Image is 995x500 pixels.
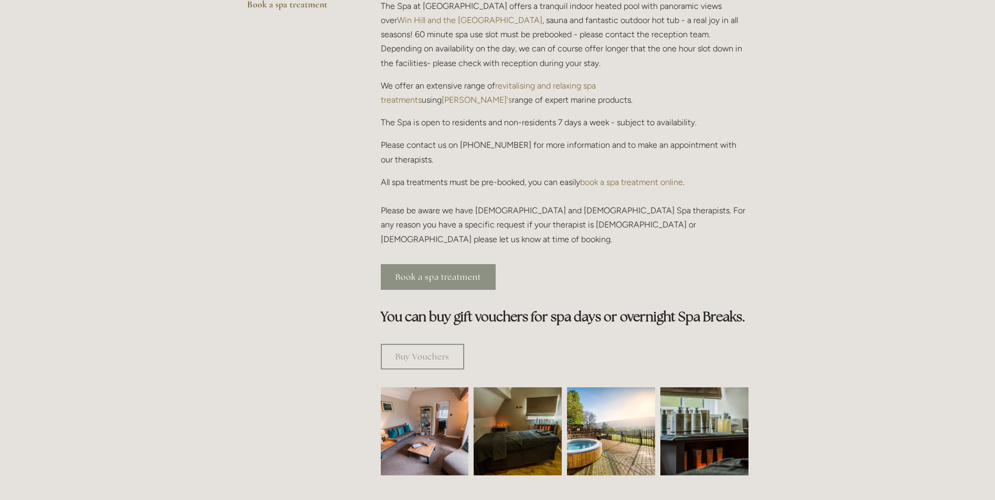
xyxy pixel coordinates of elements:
[381,175,748,246] p: All spa treatments must be pre-booked, you can easily . Please be aware we have [DEMOGRAPHIC_DATA...
[452,387,584,475] img: Spa room, Losehill House Hotel and Spa
[381,79,748,107] p: We offer an extensive range of using range of expert marine products.
[397,15,542,25] a: Win Hill and the [GEOGRAPHIC_DATA]
[442,95,512,105] a: [PERSON_NAME]'s
[580,177,683,187] a: book a spa treatment online
[381,308,745,325] strong: You can buy gift vouchers for spa days or overnight Spa Breaks.
[381,264,496,290] a: Book a spa treatment
[381,138,748,166] p: Please contact us on [PHONE_NUMBER] for more information and to make an appointment with our ther...
[381,344,464,369] a: Buy Vouchers
[359,387,491,475] img: Waiting room, spa room, Losehill House Hotel and Spa
[638,387,771,475] img: Body creams in the spa room, Losehill House Hotel and Spa
[381,115,748,129] p: The Spa is open to residents and non-residents 7 days a week - subject to availability.
[567,387,655,475] img: Outdoor jacuzzi with a view of the Peak District, Losehill House Hotel and Spa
